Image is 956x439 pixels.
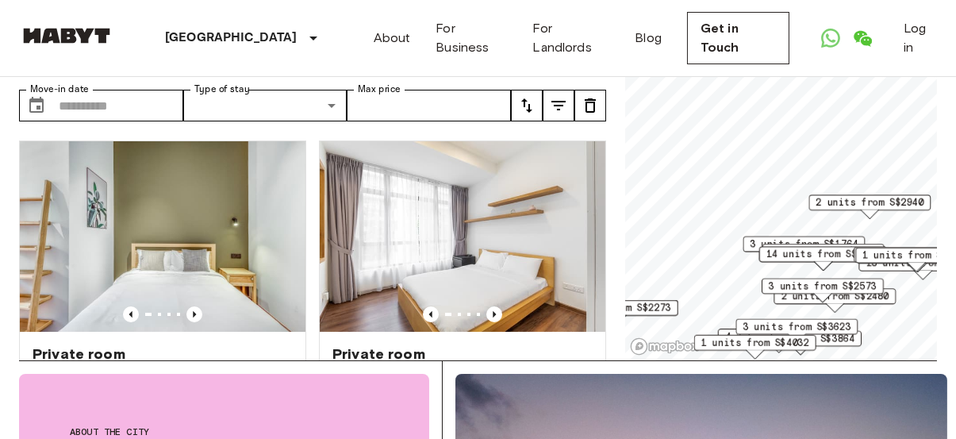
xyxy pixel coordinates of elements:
[815,22,847,54] a: Open WhatsApp
[769,279,877,293] span: 3 units from S$2573
[556,300,678,325] div: Map marker
[743,319,850,333] span: 3 units from S$3623
[543,90,574,121] button: tune
[904,19,937,57] a: Log in
[808,194,931,219] div: Map marker
[743,237,865,261] div: Map marker
[374,29,411,48] a: About
[436,19,507,57] a: For Business
[687,12,789,64] a: Get in Touch
[20,141,305,332] img: Marketing picture of unit SG-01-021-008-01
[847,22,878,54] a: Open WeChat
[19,28,114,44] img: Habyt
[739,330,862,355] div: Map marker
[718,329,840,353] div: Map marker
[725,329,833,344] span: 4 units from S$2226
[486,306,502,322] button: Previous image
[694,335,816,360] div: Map marker
[781,289,889,303] span: 2 units from S$2480
[21,90,52,121] button: Choose date
[759,246,887,271] div: Map marker
[750,237,858,252] span: 3 units from S$1764
[123,306,139,322] button: Previous image
[747,331,854,345] span: 1 units from S$3864
[532,19,609,57] a: For Landlords
[630,337,700,356] a: Mapbox logo
[165,29,298,48] p: [GEOGRAPHIC_DATA]
[635,29,662,48] a: Blog
[774,288,896,313] div: Map marker
[701,336,809,350] span: 1 units from S$4032
[332,345,425,364] span: Private room
[574,90,606,121] button: tune
[70,425,378,439] span: About the city
[186,306,202,322] button: Previous image
[762,244,885,268] div: Map marker
[423,306,439,322] button: Previous image
[766,247,880,261] span: 14 units from S$2348
[358,83,401,96] label: Max price
[30,83,89,96] label: Move-in date
[511,90,543,121] button: tune
[735,318,858,343] div: Map marker
[762,278,884,302] div: Map marker
[194,83,250,96] label: Type of stay
[770,245,877,259] span: 3 units from S$3024
[563,301,671,315] span: 2 units from S$2273
[33,345,125,364] span: Private room
[816,195,923,210] span: 2 units from S$2940
[320,141,605,332] img: Marketing picture of unit SG-01-003-008-01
